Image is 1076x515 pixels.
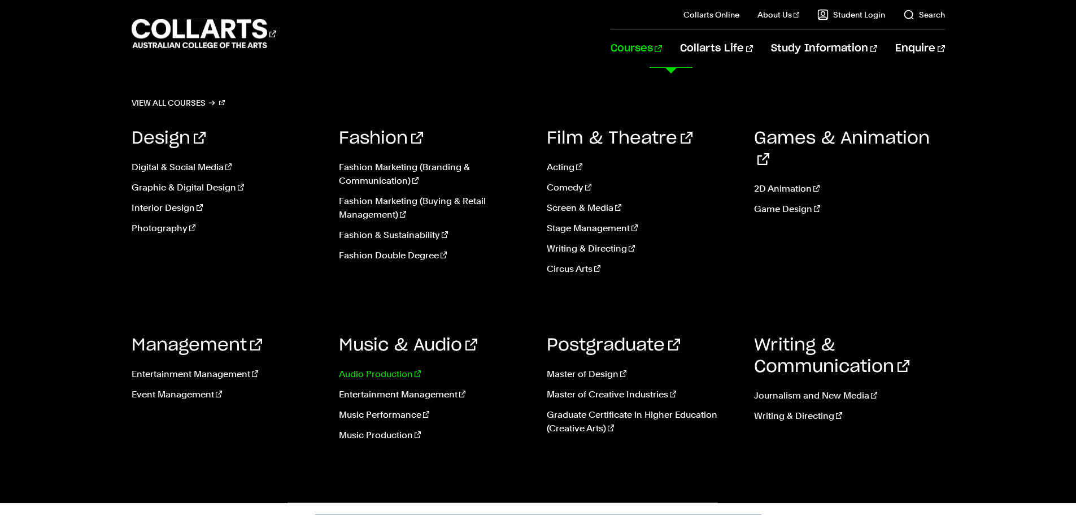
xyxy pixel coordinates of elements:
[547,388,738,401] a: Master of Creative Industries
[771,30,877,67] a: Study Information
[132,222,323,235] a: Photography
[339,161,530,188] a: Fashion Marketing (Branding & Communication)
[680,30,753,67] a: Collarts Life
[339,249,530,262] a: Fashion Double Degree
[817,9,885,20] a: Student Login
[339,194,530,222] a: Fashion Marketing (Buying & Retail Management)
[339,228,530,242] a: Fashion & Sustainability
[339,429,530,442] a: Music Production
[339,337,477,354] a: Music & Audio
[547,408,738,435] a: Graduate Certificate in Higher Education (Creative Arts)
[754,130,930,168] a: Games & Animation
[754,337,909,375] a: Writing & Communication
[132,388,323,401] a: Event Management
[547,262,738,276] a: Circus Arts
[547,130,692,147] a: Film & Theatre
[547,242,738,256] a: Writing & Directing
[547,222,738,235] a: Stage Management
[895,30,944,67] a: Enquire
[132,337,262,354] a: Management
[339,367,530,381] a: Audio Production
[611,30,662,67] a: Courses
[132,201,323,215] a: Interior Design
[132,181,323,194] a: Graphic & Digital Design
[547,181,738,194] a: Comedy
[683,9,739,20] a: Collarts Online
[132,130,206,147] a: Design
[547,367,738,381] a: Master of Design
[132,161,323,174] a: Digital & Social Media
[754,182,945,196] a: 2D Animation
[547,201,738,215] a: Screen & Media
[757,9,799,20] a: About Us
[754,409,945,423] a: Writing & Directing
[547,161,738,174] a: Acting
[754,202,945,216] a: Game Design
[339,408,530,422] a: Music Performance
[132,95,225,111] a: View all courses
[547,337,680,354] a: Postgraduate
[339,130,423,147] a: Fashion
[132,367,323,381] a: Entertainment Management
[339,388,530,401] a: Entertainment Management
[132,18,276,50] div: Go to homepage
[903,9,945,20] a: Search
[754,389,945,403] a: Journalism and New Media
